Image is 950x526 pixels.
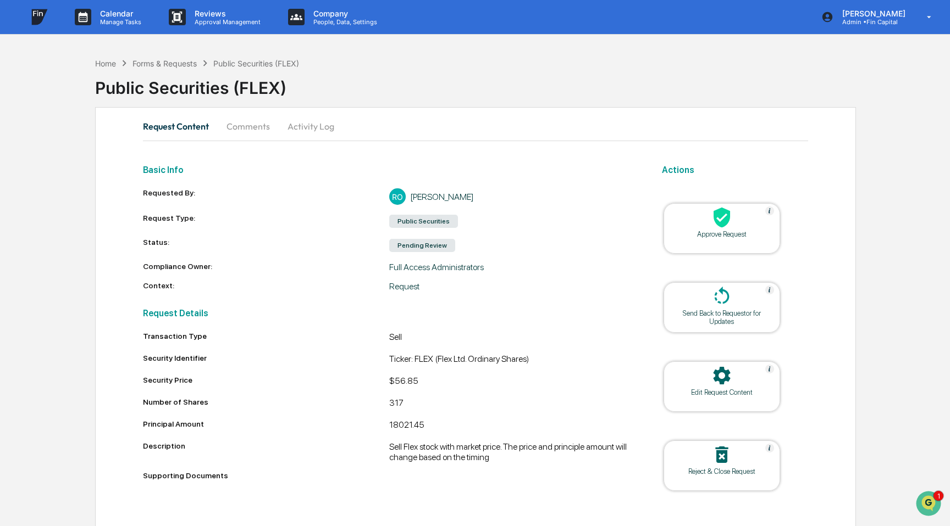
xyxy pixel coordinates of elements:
div: Sell [389,332,636,345]
button: Request Content [143,113,218,139]
p: Approval Management [186,18,266,26]
div: [PERSON_NAME] [410,192,474,202]
div: Status: [143,238,389,253]
p: Company [305,9,383,18]
div: 🗄️ [80,226,89,234]
div: 18021.45 [389,419,636,433]
div: Start new chat [49,84,180,95]
div: Forms & Requests [132,59,197,68]
div: Transaction Type [143,332,389,340]
span: Data Lookup [22,245,69,256]
p: Admin • Fin Capital [833,18,911,26]
div: Pending Review [389,239,455,252]
div: $56.85 [389,376,636,389]
p: Calendar [91,9,147,18]
div: Supporting Documents [143,471,636,480]
button: Start new chat [187,87,200,100]
div: Approve Request [672,230,771,238]
div: Number of Shares [143,398,389,406]
span: • [91,179,95,188]
div: Context: [143,281,389,292]
div: Send Back to Requestor for Updates [672,309,771,326]
img: 1746055101610-c473b297-6a78-478c-a979-82029cc54cd1 [11,84,31,104]
div: We're available if you need us! [49,95,151,104]
a: 🖐️Preclearance [7,220,75,240]
div: Full Access Administrators [389,262,636,272]
img: Help [765,286,774,294]
div: secondary tabs example [143,113,808,139]
span: [PERSON_NAME] [34,149,89,158]
div: Public Securities (FLEX) [213,59,299,68]
img: logo [26,4,53,30]
a: 🗄️Attestations [75,220,141,240]
img: 8933085812038_c878075ebb4cc5468115_72.jpg [23,84,43,104]
div: Public Securities [389,215,458,228]
div: Request [389,281,636,292]
span: [PERSON_NAME] [34,179,89,188]
span: Attestations [91,225,136,236]
iframe: Open customer support [915,490,945,519]
p: Manage Tasks [91,18,147,26]
button: Comments [218,113,279,139]
span: • [91,149,95,158]
div: Public Securities (FLEX) [95,69,950,98]
h2: Request Details [143,308,636,318]
span: Pylon [109,272,133,281]
div: 317 [389,398,636,411]
div: Principal Amount [143,419,389,428]
p: Reviews [186,9,266,18]
div: Requested By: [143,188,389,205]
div: Request Type: [143,214,389,229]
img: Help [765,444,774,452]
img: Jack Rasmussen [11,139,29,156]
h2: Actions [662,165,808,175]
span: [DATE] [97,149,120,158]
div: Edit Request Content [672,388,771,396]
div: Compliance Owner: [143,262,389,272]
div: Reject & Close Request [672,467,771,475]
p: How can we help? [11,23,200,41]
div: Description [143,441,389,458]
div: Sell Flex stock with market price. The price and principle amount will change based on the timing [389,441,636,462]
a: 🔎Data Lookup [7,241,74,261]
button: See all [170,120,200,133]
p: [PERSON_NAME] [833,9,911,18]
button: Activity Log [279,113,343,139]
div: 🔎 [11,247,20,255]
div: 🖐️ [11,226,20,234]
span: [DATE] [97,179,120,188]
a: Powered byPylon [78,272,133,281]
div: Security Identifier [143,354,389,362]
img: Help [765,206,774,215]
h2: Basic Info [143,165,636,175]
div: Past conversations [11,122,74,131]
span: Preclearance [22,225,71,236]
img: Nick Cirella [11,169,29,186]
p: People, Data, Settings [305,18,383,26]
div: Security Price [143,376,389,384]
div: Ticker: FLEX (Flex Ltd. Ordinary Shares) [389,354,636,367]
div: Home [95,59,116,68]
div: RO [389,188,406,205]
img: 1746055101610-c473b297-6a78-478c-a979-82029cc54cd1 [22,150,31,159]
img: Help [765,365,774,373]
